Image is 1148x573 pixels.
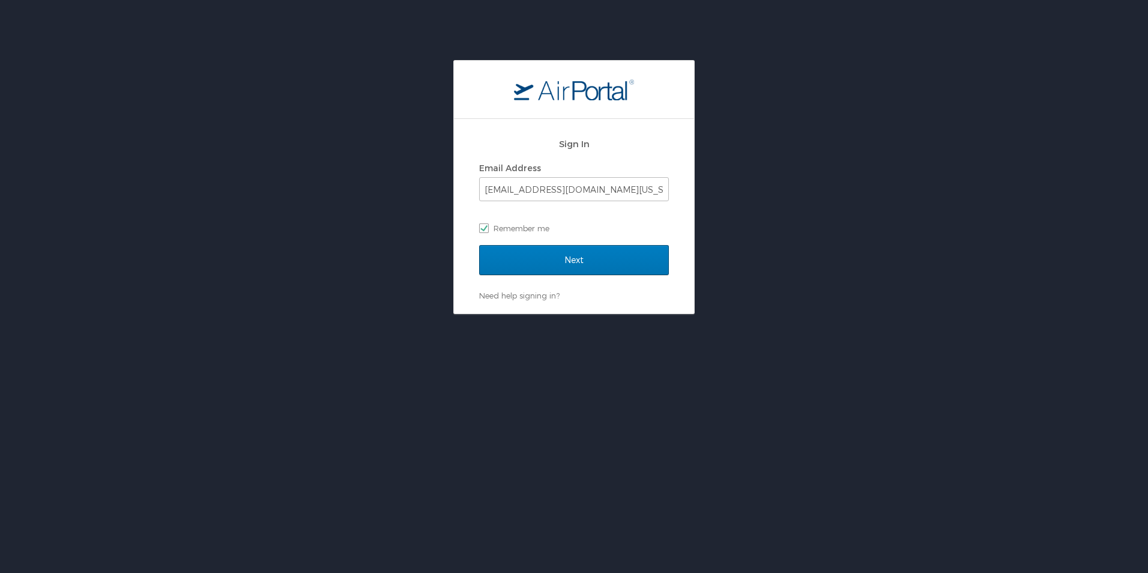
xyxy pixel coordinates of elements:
img: logo [514,79,634,100]
label: Remember me [479,219,669,237]
label: Email Address [479,163,541,173]
input: Next [479,245,669,275]
h2: Sign In [479,137,669,151]
a: Need help signing in? [479,291,560,300]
